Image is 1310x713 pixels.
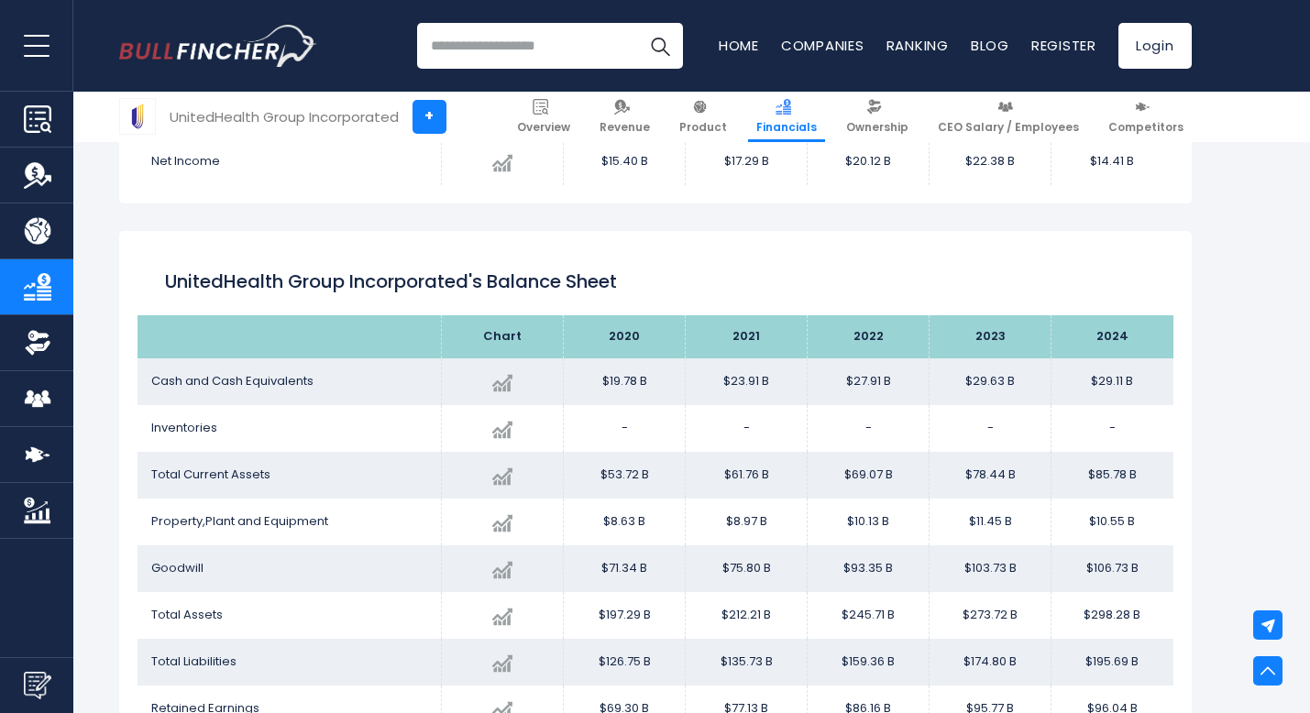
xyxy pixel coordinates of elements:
td: $85.78 B [1051,452,1173,499]
th: Chart [442,315,564,358]
th: 2020 [564,315,686,358]
span: Total Liabilities [151,653,237,670]
td: $78.44 B [930,452,1051,499]
span: Goodwill [151,559,204,576]
th: 2023 [930,315,1051,358]
td: $159.36 B [808,639,930,686]
span: Product [679,120,727,135]
span: Total Assets [151,606,223,623]
span: Inventories [151,419,217,436]
span: Overview [517,120,570,135]
span: Financials [756,120,817,135]
td: - [808,405,930,452]
td: $15.40 B [564,138,686,185]
span: Net Income [151,152,220,170]
td: $22.38 B [930,138,1051,185]
td: - [686,405,808,452]
button: Search [637,23,683,69]
a: Companies [781,36,864,55]
td: $195.69 B [1051,639,1173,686]
img: UNH logo [120,99,155,134]
a: Ownership [838,92,917,142]
div: UnitedHealth Group Incorporated [170,106,399,127]
span: Revenue [600,120,650,135]
th: 2021 [686,315,808,358]
a: Blog [971,36,1009,55]
td: $93.35 B [808,545,930,592]
span: CEO Salary / Employees [938,120,1079,135]
td: $17.29 B [686,138,808,185]
span: Total Current Assets [151,466,270,483]
td: $10.55 B [1051,499,1173,545]
td: $53.72 B [564,452,686,499]
td: $19.78 B [564,358,686,405]
td: $29.63 B [930,358,1051,405]
td: $23.91 B [686,358,808,405]
a: CEO Salary / Employees [930,92,1087,142]
a: Revenue [591,92,658,142]
a: Register [1031,36,1096,55]
td: $298.28 B [1051,592,1173,639]
td: $10.13 B [808,499,930,545]
td: $61.76 B [686,452,808,499]
td: $245.71 B [808,592,930,639]
a: Home [719,36,759,55]
td: $71.34 B [564,545,686,592]
td: $273.72 B [930,592,1051,639]
td: $8.63 B [564,499,686,545]
td: $20.12 B [808,138,930,185]
a: + [413,100,446,134]
td: $197.29 B [564,592,686,639]
td: $174.80 B [930,639,1051,686]
td: $103.73 B [930,545,1051,592]
span: Cash and Cash Equivalents [151,372,314,389]
td: - [930,405,1051,452]
td: $69.07 B [808,452,930,499]
td: $14.41 B [1051,138,1173,185]
a: Go to homepage [119,25,316,67]
span: Ownership [846,120,908,135]
a: Financials [748,92,825,142]
td: $135.73 B [686,639,808,686]
a: Product [671,92,735,142]
a: Login [1118,23,1192,69]
img: Bullfincher logo [119,25,317,67]
a: Overview [509,92,578,142]
td: $8.97 B [686,499,808,545]
td: $11.45 B [930,499,1051,545]
th: 2024 [1051,315,1173,358]
td: - [564,405,686,452]
img: Ownership [24,329,51,356]
a: Ranking [886,36,949,55]
span: Property,Plant and Equipment [151,512,328,530]
th: 2022 [808,315,930,358]
td: - [1051,405,1173,452]
span: Competitors [1108,120,1183,135]
td: $29.11 B [1051,358,1173,405]
td: $27.91 B [808,358,930,405]
h2: UnitedHealth Group Incorporated's Balance Sheet [165,268,1146,295]
td: $126.75 B [564,639,686,686]
td: $106.73 B [1051,545,1173,592]
a: Competitors [1100,92,1192,142]
td: $212.21 B [686,592,808,639]
td: $75.80 B [686,545,808,592]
